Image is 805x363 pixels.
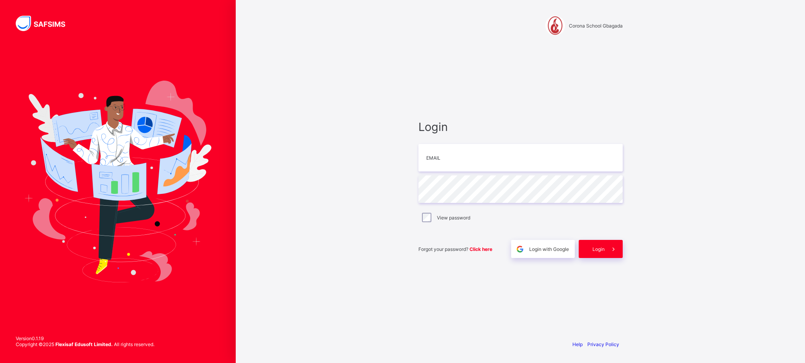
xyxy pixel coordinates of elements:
a: Click here [469,246,492,252]
a: Help [572,341,583,347]
img: SAFSIMS Logo [16,16,75,31]
a: Privacy Policy [587,341,619,347]
span: Copyright © 2025 All rights reserved. [16,341,154,347]
span: Login with Google [529,246,569,252]
span: Login [418,120,623,134]
span: Corona School Gbagada [569,23,623,29]
span: Login [592,246,605,252]
span: Version 0.1.19 [16,335,154,341]
img: google.396cfc9801f0270233282035f929180a.svg [515,245,524,254]
span: Forgot your password? [418,246,492,252]
img: Hero Image [24,81,211,282]
strong: Flexisaf Edusoft Limited. [55,341,113,347]
label: View password [437,215,470,221]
